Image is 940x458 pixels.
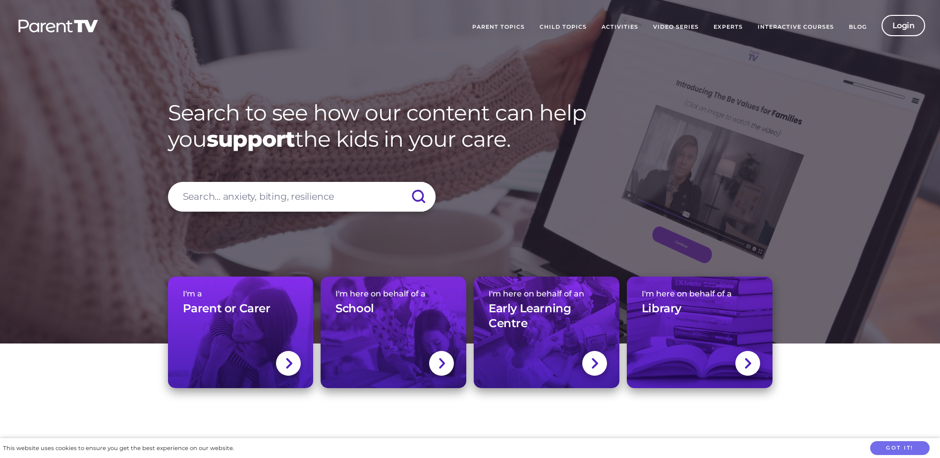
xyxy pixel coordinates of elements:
span: I'm here on behalf of a [642,289,758,298]
button: Got it! [870,441,930,456]
h3: School [335,301,374,316]
a: I'm here on behalf of aSchool [321,277,466,388]
img: svg+xml;base64,PHN2ZyBlbmFibGUtYmFja2dyb3VuZD0ibmV3IDAgMCAxNC44IDI1LjciIHZpZXdCb3g9IjAgMCAxNC44ID... [285,357,292,370]
a: Blog [841,15,874,40]
h1: Search to see how our content can help you the kids in your care. [168,100,773,152]
a: Video Series [646,15,706,40]
input: Submit [401,182,436,212]
a: Activities [594,15,646,40]
img: svg+xml;base64,PHN2ZyBlbmFibGUtYmFja2dyb3VuZD0ibmV3IDAgMCAxNC44IDI1LjciIHZpZXdCb3g9IjAgMCAxNC44ID... [438,357,445,370]
span: I'm a [183,289,299,298]
input: Search... anxiety, biting, resilience [168,182,436,212]
div: This website uses cookies to ensure you get the best experience on our website. [3,443,234,454]
a: I'm aParent or Carer [168,277,314,388]
h3: Library [642,301,681,316]
img: svg+xml;base64,PHN2ZyBlbmFibGUtYmFja2dyb3VuZD0ibmV3IDAgMCAxNC44IDI1LjciIHZpZXdCb3g9IjAgMCAxNC44ID... [591,357,598,370]
a: I'm here on behalf of anEarly Learning Centre [474,277,619,388]
a: Parent Topics [465,15,532,40]
img: parenttv-logo-white.4c85aaf.svg [17,19,99,33]
a: Child Topics [532,15,594,40]
a: Login [882,15,926,36]
span: I'm here on behalf of an [489,289,605,298]
a: Interactive Courses [750,15,841,40]
a: Experts [706,15,750,40]
h3: Parent or Carer [183,301,271,316]
h3: Early Learning Centre [489,301,605,331]
span: I'm here on behalf of a [335,289,451,298]
strong: support [207,125,295,152]
img: svg+xml;base64,PHN2ZyBlbmFibGUtYmFja2dyb3VuZD0ibmV3IDAgMCAxNC44IDI1LjciIHZpZXdCb3g9IjAgMCAxNC44ID... [744,357,751,370]
a: I'm here on behalf of aLibrary [627,277,773,388]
